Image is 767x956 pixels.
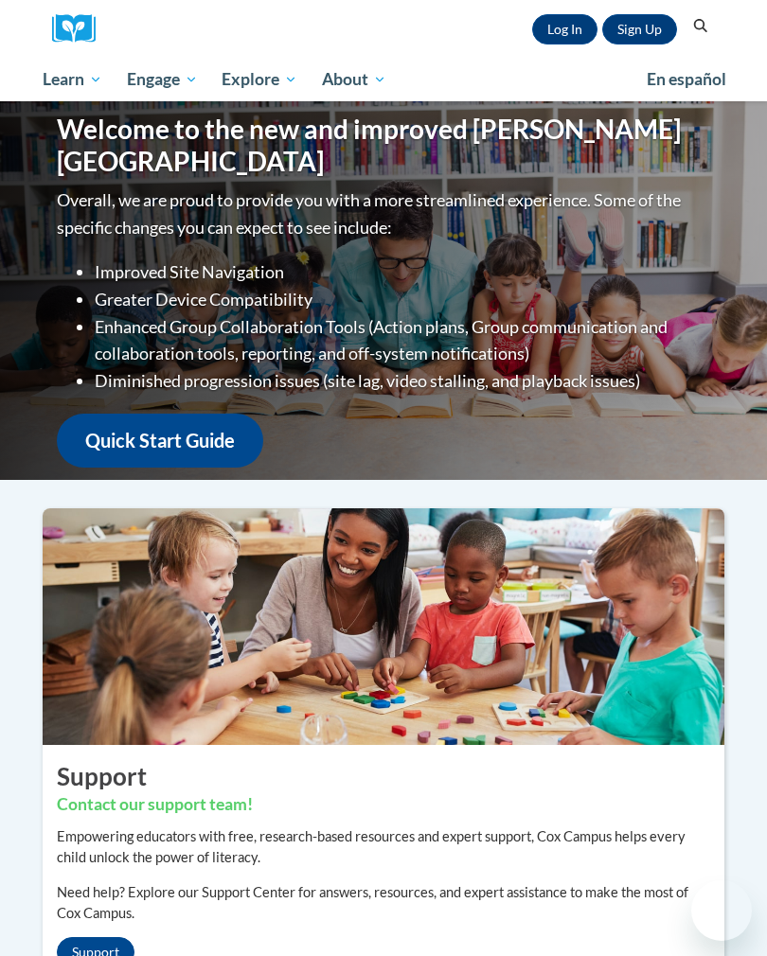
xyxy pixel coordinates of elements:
iframe: Button to launch messaging window [691,880,752,941]
p: Need help? Explore our Support Center for answers, resources, and expert assistance to make the m... [57,882,710,924]
li: Enhanced Group Collaboration Tools (Action plans, Group communication and collaboration tools, re... [95,313,710,368]
a: Quick Start Guide [57,414,263,468]
p: Empowering educators with free, research-based resources and expert support, Cox Campus helps eve... [57,826,710,868]
a: About [310,58,399,101]
span: Engage [127,68,198,91]
span: Learn [43,68,102,91]
img: Logo brand [52,14,109,44]
img: ... [28,508,739,745]
span: Explore [222,68,297,91]
span: En español [647,69,726,89]
a: Explore [209,58,310,101]
h3: Contact our support team! [57,793,710,817]
a: En español [634,60,739,99]
div: Main menu [28,58,739,101]
li: Diminished progression issues (site lag, video stalling, and playback issues) [95,367,710,395]
span: About [322,68,386,91]
h1: Welcome to the new and improved [PERSON_NAME][GEOGRAPHIC_DATA] [57,114,710,177]
p: Overall, we are proud to provide you with a more streamlined experience. Some of the specific cha... [57,186,710,241]
a: Cox Campus [52,14,109,44]
li: Greater Device Compatibility [95,286,710,313]
li: Improved Site Navigation [95,258,710,286]
a: Register [602,14,677,44]
a: Engage [115,58,210,101]
h2: Support [57,759,710,793]
a: Log In [532,14,598,44]
a: Learn [30,58,115,101]
button: Search [687,15,715,38]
